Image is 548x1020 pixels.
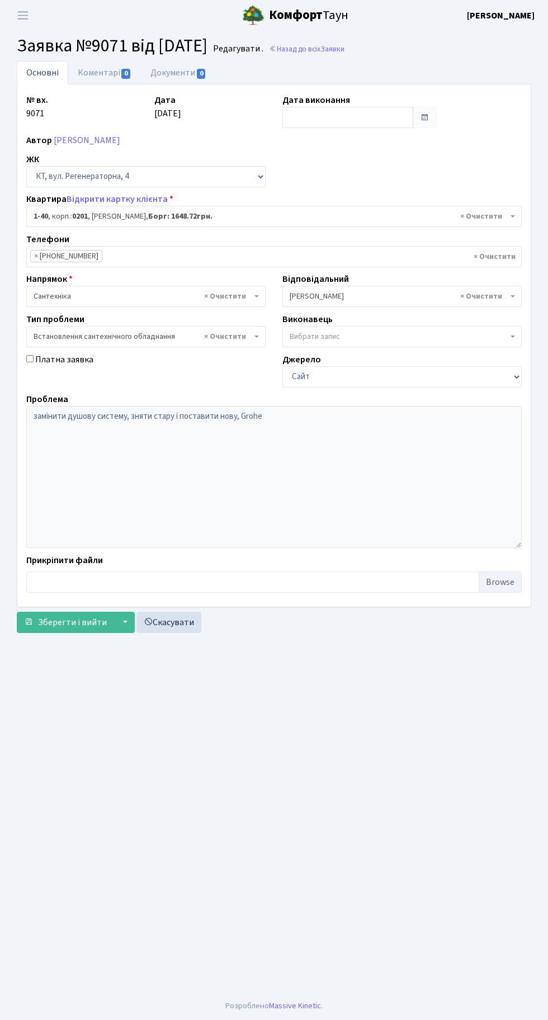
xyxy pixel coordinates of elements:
span: Видалити всі елементи [204,331,246,342]
span: Видалити всі елементи [474,251,516,262]
div: Розроблено . [225,1000,323,1012]
label: Тип проблеми [26,313,84,326]
label: Автор [26,134,52,147]
span: Тихонов М.М. [290,291,508,302]
span: Таун [269,6,348,25]
label: Відповідальний [282,272,349,286]
label: Дата виконання [282,93,350,107]
small: Редагувати . [211,44,263,54]
span: Встановлення сантехнічного обладнання [34,331,252,342]
span: Зберегти і вийти [38,616,107,629]
a: [PERSON_NAME] [54,134,120,147]
span: <b>1-40</b>, корп.: <b>0201</b>, Кім Олександр Семенович, <b>Борг: 1648.72грн.</b> [34,211,508,222]
span: Видалити всі елементи [460,291,502,302]
b: 0201 [72,211,88,222]
label: № вх. [26,93,48,107]
span: <b>1-40</b>, корп.: <b>0201</b>, Кім Олександр Семенович, <b>Борг: 1648.72грн.</b> [26,206,522,227]
label: ЖК [26,153,39,166]
a: Скасувати [136,612,201,633]
a: [PERSON_NAME] [467,9,535,22]
label: Прикріпити файли [26,554,103,567]
span: Сантехніка [26,286,266,307]
span: 0 [197,69,206,79]
span: 0 [121,69,130,79]
b: Комфорт [269,6,323,24]
div: [DATE] [146,93,274,128]
b: [PERSON_NAME] [467,10,535,22]
label: Дата [154,93,176,107]
b: Борг: 1648.72грн. [148,211,212,222]
b: 1-40 [34,211,48,222]
span: × [34,251,38,262]
button: Зберегти і вийти [17,612,114,633]
label: Джерело [282,353,321,366]
span: Заявки [320,44,344,54]
span: Видалити всі елементи [204,291,246,302]
label: Телефони [26,233,69,246]
div: 9071 [18,93,146,128]
span: Заявка №9071 від [DATE] [17,33,207,59]
label: Квартира [26,192,173,206]
label: Виконавець [282,313,333,326]
label: Платна заявка [35,353,93,366]
span: Сантехніка [34,291,252,302]
button: Переключити навігацію [9,6,37,25]
label: Проблема [26,393,68,406]
a: Відкрити картку клієнта [67,193,168,205]
a: Massive Kinetic [269,1000,321,1012]
span: Вибрати запис [290,331,340,342]
a: Коментарі [68,61,141,84]
a: Основні [17,61,68,84]
span: Видалити всі елементи [460,211,502,222]
li: (066) 385-50-03 [30,250,102,262]
span: Встановлення сантехнічного обладнання [26,326,266,347]
img: logo.png [242,4,264,27]
textarea: замінити душову систему, зняти стару і поставити нову, Grohe [26,406,522,548]
a: Документи [141,61,216,84]
label: Напрямок [26,272,73,286]
span: Тихонов М.М. [282,286,522,307]
a: Назад до всіхЗаявки [269,44,344,54]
